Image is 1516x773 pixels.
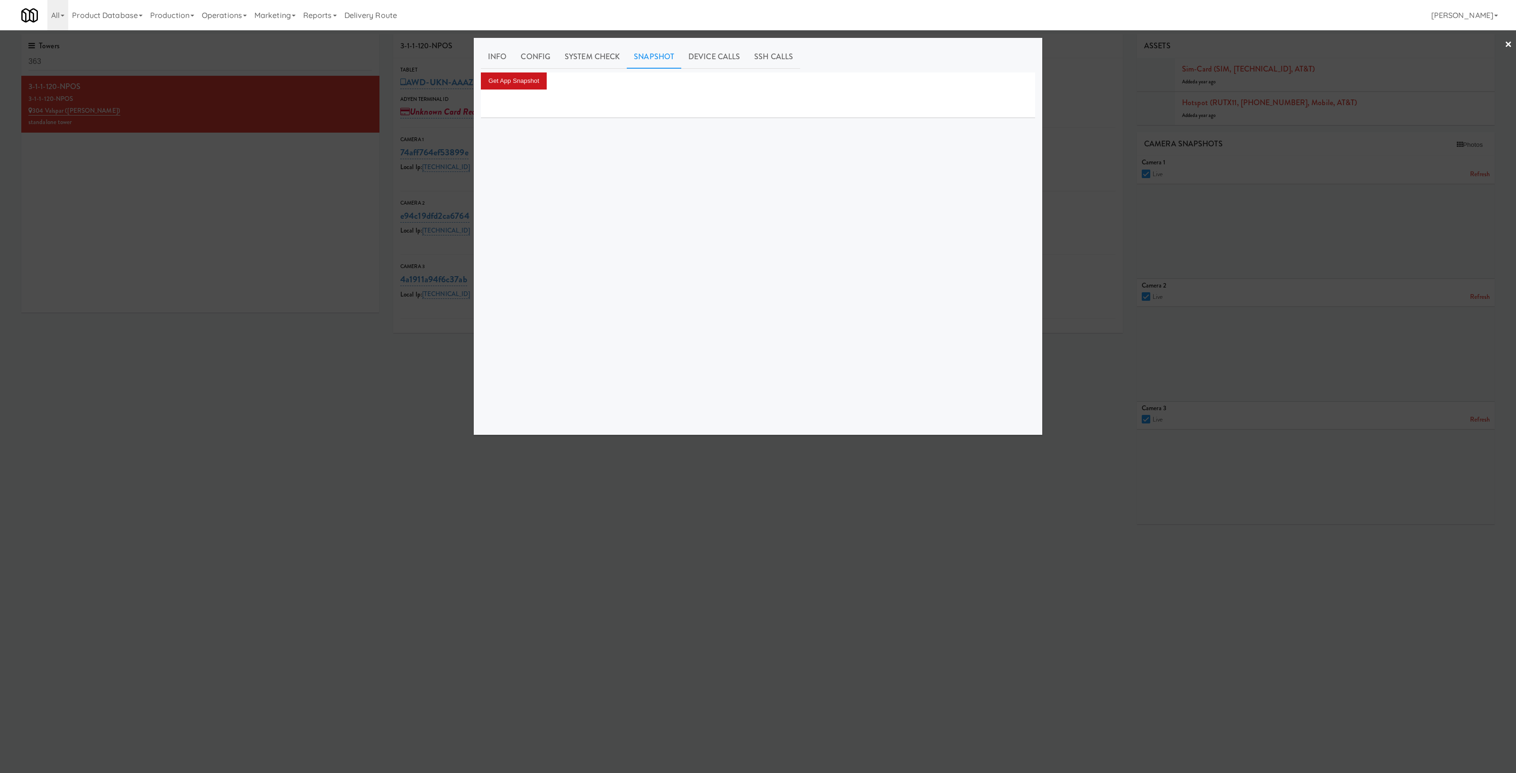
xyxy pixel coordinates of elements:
[627,45,681,69] a: Snapshot
[481,45,514,69] a: Info
[1505,30,1512,60] a: ×
[21,7,38,24] img: Micromart
[681,45,747,69] a: Device Calls
[514,45,558,69] a: Config
[747,45,800,69] a: SSH Calls
[481,72,547,90] button: Get App Snapshot
[558,45,627,69] a: System Check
